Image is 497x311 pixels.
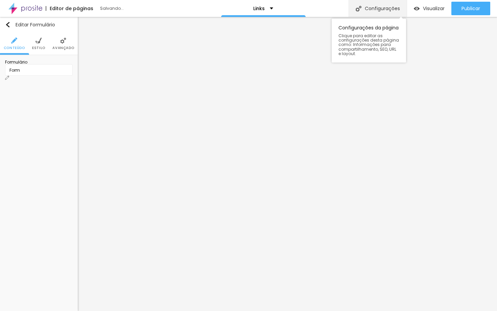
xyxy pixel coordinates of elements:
[461,6,480,11] span: Publicar
[451,2,490,15] button: Publicar
[338,33,399,56] span: Clique para editar as configurações desta página como: Informações para compartilhamento, SEO, UR...
[5,22,10,27] img: Icone
[100,6,178,10] div: Salvando...
[332,19,406,63] div: Configurações da página
[407,2,451,15] button: Visualizar
[414,6,420,11] img: view-1.svg
[52,46,74,50] span: Avançado
[5,76,9,80] img: Icone
[60,38,66,44] img: Icone
[32,46,45,50] span: Estilo
[9,67,20,73] span: Form
[356,6,361,11] img: Icone
[35,38,42,44] img: Icone
[11,38,17,44] img: Icone
[46,6,93,11] div: Editor de páginas
[423,6,445,11] span: Visualizar
[78,17,497,311] iframe: Editor
[5,59,27,65] span: Formulário
[253,6,265,11] p: Links
[5,22,55,27] div: Editar Formulário
[4,46,25,50] span: Conteúdo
